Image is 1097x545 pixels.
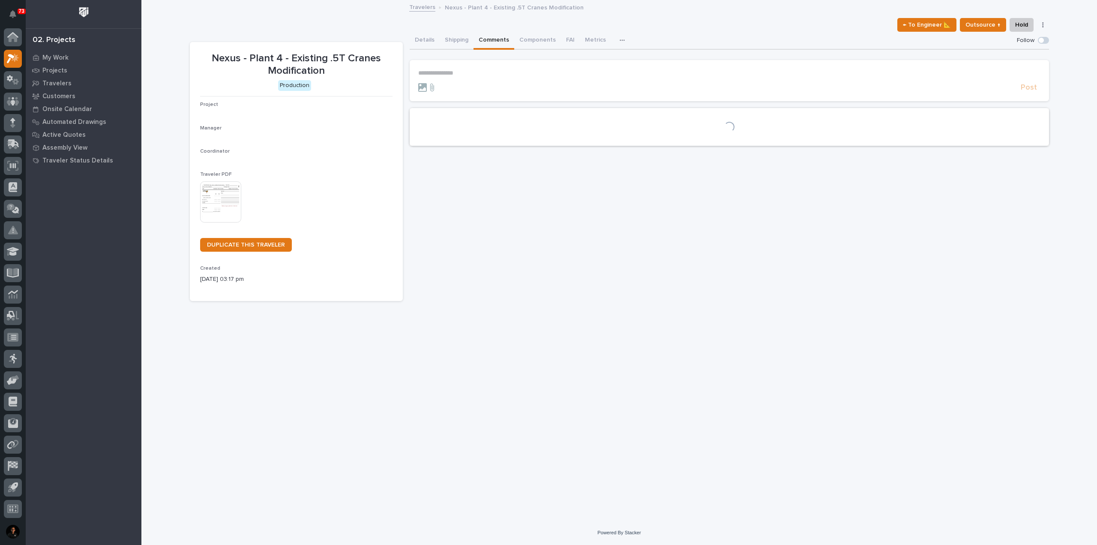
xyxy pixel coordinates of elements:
p: Follow [1017,37,1034,44]
span: Created [200,266,220,271]
span: Traveler PDF [200,172,232,177]
button: Comments [474,32,514,50]
span: Project [200,102,218,107]
p: Travelers [42,80,72,87]
button: users-avatar [4,523,22,541]
span: Outsource ↑ [965,20,1001,30]
a: Travelers [26,77,141,90]
p: Traveler Status Details [42,157,113,165]
a: My Work [26,51,141,64]
p: Nexus - Plant 4 - Existing .5T Cranes Modification [200,52,393,77]
button: Shipping [440,32,474,50]
a: Active Quotes [26,128,141,141]
button: Hold [1010,18,1034,32]
span: Coordinator [200,149,230,154]
button: Notifications [4,5,22,23]
a: Powered By Stacker [597,530,641,535]
button: Components [514,32,561,50]
span: Manager [200,126,222,131]
a: Customers [26,90,141,102]
button: Metrics [580,32,611,50]
p: Onsite Calendar [42,105,92,113]
span: ← To Engineer 📐 [903,20,951,30]
p: [DATE] 03:17 pm [200,275,393,284]
a: Assembly View [26,141,141,154]
img: Workspace Logo [76,4,92,20]
p: Projects [42,67,67,75]
a: Onsite Calendar [26,102,141,115]
span: DUPLICATE THIS TRAVELER [207,242,285,248]
p: Customers [42,93,75,100]
p: 73 [19,8,24,14]
button: Details [410,32,440,50]
span: Post [1021,83,1037,93]
button: ← To Engineer 📐 [897,18,956,32]
p: Active Quotes [42,131,86,139]
button: Post [1017,83,1040,93]
span: Hold [1015,20,1028,30]
a: DUPLICATE THIS TRAVELER [200,238,292,252]
a: Travelers [409,2,435,12]
div: Notifications73 [11,10,22,24]
a: Automated Drawings [26,115,141,128]
p: My Work [42,54,69,62]
button: FAI [561,32,580,50]
div: 02. Projects [33,36,75,45]
a: Projects [26,64,141,77]
p: Nexus - Plant 4 - Existing .5T Cranes Modification [445,2,584,12]
p: Assembly View [42,144,87,152]
p: Automated Drawings [42,118,106,126]
button: Outsource ↑ [960,18,1006,32]
div: Production [278,80,311,91]
a: Traveler Status Details [26,154,141,167]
